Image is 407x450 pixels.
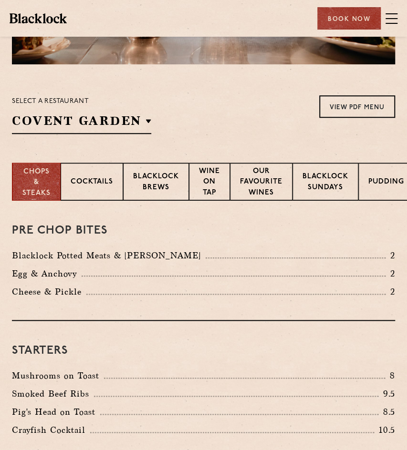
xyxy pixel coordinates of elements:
a: View PDF Menu [319,95,395,118]
p: Egg & Anchovy [12,267,82,280]
h3: Pre Chop Bites [12,225,395,237]
p: 2 [386,267,395,280]
p: Select a restaurant [12,95,151,108]
p: Chops & Steaks [22,167,51,199]
p: Blacklock Brews [133,172,179,194]
p: Cocktails [71,177,113,189]
div: Book Now [317,7,381,30]
p: 2 [386,286,395,298]
p: Blacklock Sundays [303,172,348,194]
p: Pig's Head on Toast [12,405,100,419]
p: 10.5 [374,424,395,436]
p: 2 [386,249,395,262]
p: Blacklock Potted Meats & [PERSON_NAME] [12,249,206,262]
img: BL_Textured_Logo-footer-cropped.svg [10,13,67,23]
p: 8 [385,369,395,382]
p: 8.5 [378,406,396,418]
p: Wine on Tap [199,166,220,200]
p: Mushrooms on Toast [12,369,104,382]
h2: Covent Garden [12,112,151,134]
p: Pudding [368,177,404,189]
p: Our favourite wines [240,166,282,200]
p: Crayfish Cocktail [12,423,90,437]
p: 9.5 [378,388,396,400]
h3: Starters [12,345,395,357]
p: Cheese & Pickle [12,285,86,298]
p: Smoked Beef Ribs [12,387,94,400]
